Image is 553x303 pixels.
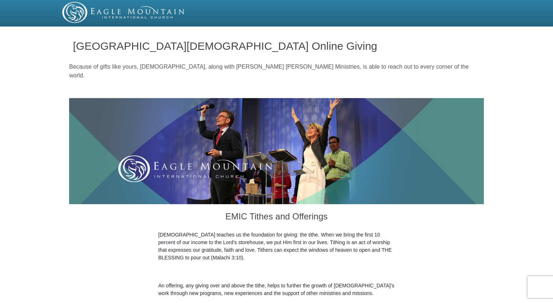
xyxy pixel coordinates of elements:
[158,282,395,297] p: An offering, any giving over and above the tithe, helps to further the growth of [DEMOGRAPHIC_DAT...
[62,2,185,23] img: EMIC
[158,231,395,262] p: [DEMOGRAPHIC_DATA] teaches us the foundation for giving: the tithe. When we bring the first 10 pe...
[73,40,480,52] h1: [GEOGRAPHIC_DATA][DEMOGRAPHIC_DATA] Online Giving
[69,62,484,80] p: Because of gifts like yours, [DEMOGRAPHIC_DATA], along with [PERSON_NAME] [PERSON_NAME] Ministrie...
[158,204,395,231] h3: EMIC Tithes and Offerings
